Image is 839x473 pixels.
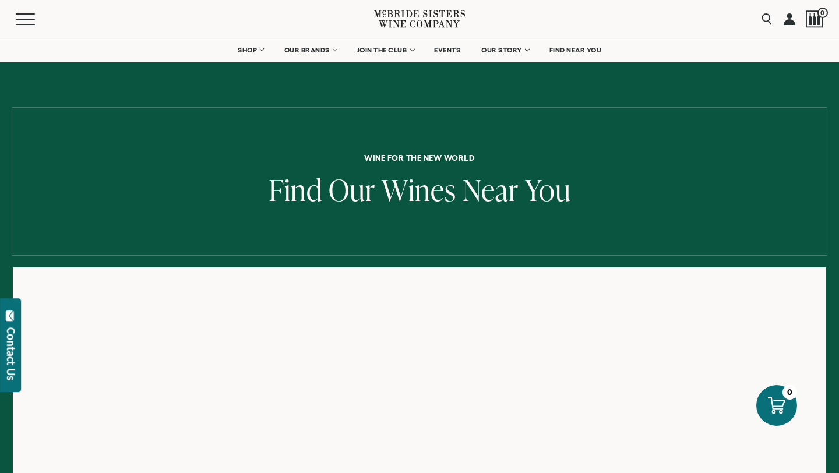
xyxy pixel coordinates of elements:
[817,8,828,18] span: 0
[5,327,17,380] div: Contact Us
[329,170,375,210] span: Our
[542,38,609,62] a: FIND NEAR YOU
[350,38,421,62] a: JOIN THE CLUB
[357,46,407,54] span: JOIN THE CLUB
[549,46,602,54] span: FIND NEAR YOU
[481,46,522,54] span: OUR STORY
[269,170,322,210] span: Find
[525,170,571,210] span: You
[284,46,330,54] span: OUR BRANDS
[426,38,468,62] a: EVENTS
[382,170,456,210] span: Wines
[238,46,258,54] span: SHOP
[434,46,460,54] span: EVENTS
[782,385,797,400] div: 0
[277,38,344,62] a: OUR BRANDS
[230,38,271,62] a: SHOP
[16,13,58,25] button: Mobile Menu Trigger
[474,38,536,62] a: OUR STORY
[463,170,519,210] span: Near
